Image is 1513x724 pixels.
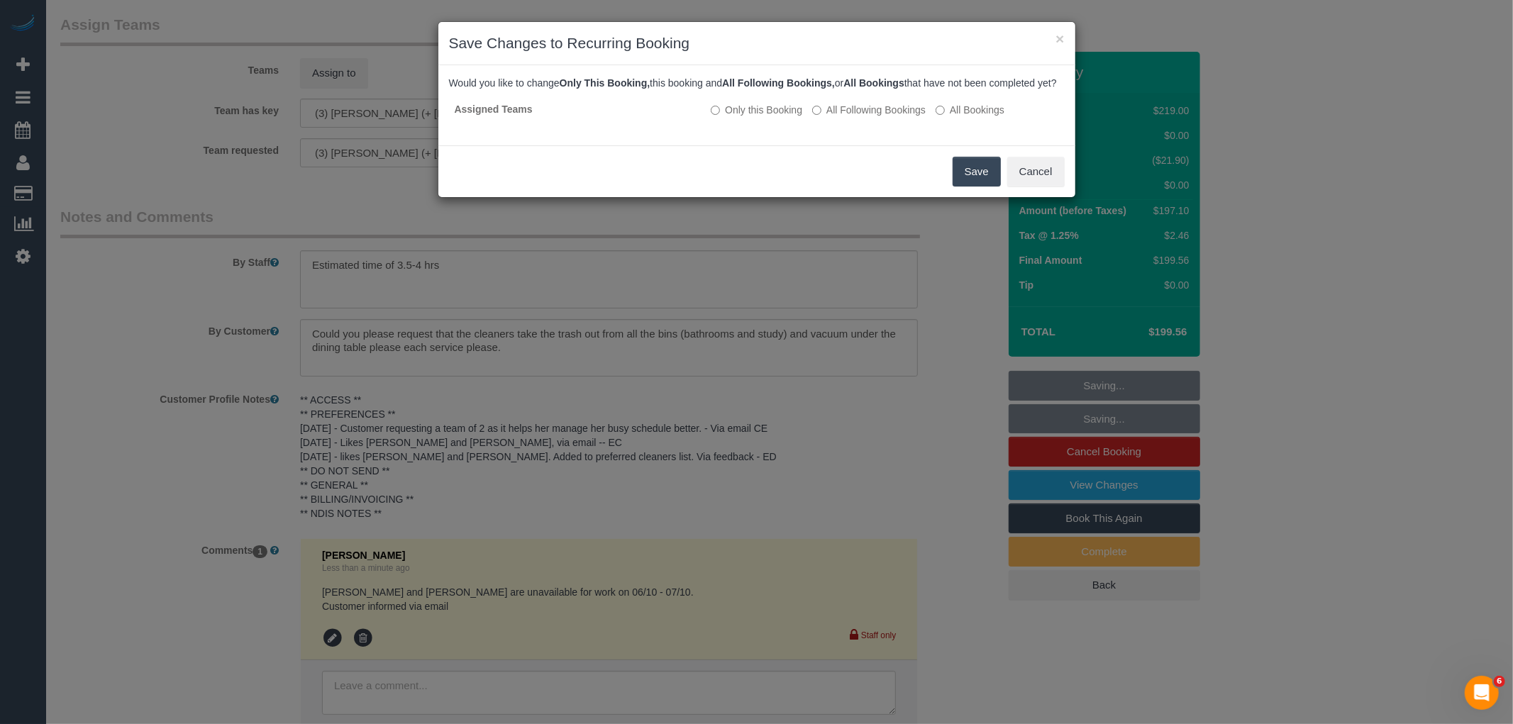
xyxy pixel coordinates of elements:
input: All Bookings [936,106,945,115]
b: All Bookings [843,77,904,89]
label: All bookings that have not been completed yet will be changed. [936,103,1004,117]
b: Only This Booking, [560,77,650,89]
button: × [1055,31,1064,46]
b: All Following Bookings, [722,77,835,89]
span: 6 [1494,676,1505,687]
input: All Following Bookings [812,106,821,115]
strong: Assigned Teams [455,104,533,115]
button: Cancel [1007,157,1065,186]
button: Save [953,157,1001,186]
label: All other bookings in the series will remain the same. [711,103,802,117]
input: Only this Booking [711,106,720,115]
label: This and all the bookings after it will be changed. [812,103,926,117]
h3: Save Changes to Recurring Booking [449,33,1065,54]
iframe: Intercom live chat [1465,676,1499,710]
p: Would you like to change this booking and or that have not been completed yet? [449,76,1065,90]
